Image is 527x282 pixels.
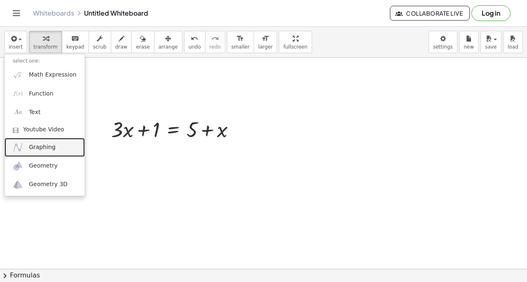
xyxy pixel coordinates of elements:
[189,44,201,50] span: undo
[111,31,132,53] button: draw
[29,143,56,151] span: Graphing
[471,5,511,21] button: Log in
[10,7,23,20] button: Toggle navigation
[184,31,205,53] button: undoundo
[71,34,79,44] i: keyboard
[33,9,74,17] a: Whiteboards
[13,179,23,190] img: ggb-3d.svg
[62,31,89,53] button: keyboardkeypad
[279,31,312,53] button: fullscreen
[485,44,497,50] span: save
[254,31,277,53] button: format_sizelarger
[5,103,85,121] a: Text
[5,175,85,194] a: Geometry 3D
[508,44,518,50] span: load
[115,44,128,50] span: draw
[227,31,254,53] button: format_sizesmaller
[136,44,149,50] span: erase
[159,44,178,50] span: arrange
[13,107,23,117] img: Aa.png
[29,108,40,117] span: Text
[5,66,85,84] a: Math Expression
[93,44,107,50] span: scrub
[236,34,244,44] i: format_size
[29,162,58,170] span: Geometry
[23,126,64,134] span: Youtube Video
[13,70,23,80] img: sqrt_x.png
[29,31,62,53] button: transform
[5,138,85,156] a: Graphing
[5,157,85,175] a: Geometry
[231,44,250,50] span: smaller
[205,31,225,53] button: redoredo
[191,34,198,44] i: undo
[397,9,463,17] span: Collaborate Live
[29,71,76,79] span: Math Expression
[13,161,23,171] img: ggb-geometry.svg
[480,31,501,53] button: save
[33,44,58,50] span: transform
[464,44,474,50] span: new
[29,180,68,189] span: Geometry 3D
[261,34,269,44] i: format_size
[433,44,453,50] span: settings
[29,90,54,98] span: Function
[390,6,470,21] button: Collaborate Live
[211,34,219,44] i: redo
[5,56,85,66] li: select one:
[13,142,23,152] img: ggb-graphing.svg
[5,121,85,138] a: Youtube Video
[283,44,307,50] span: fullscreen
[89,31,111,53] button: scrub
[154,31,182,53] button: arrange
[503,31,523,53] button: load
[13,89,23,99] img: f_x.png
[66,44,84,50] span: keypad
[131,31,154,53] button: erase
[429,31,457,53] button: settings
[459,31,479,53] button: new
[9,44,23,50] span: insert
[210,44,221,50] span: redo
[258,44,273,50] span: larger
[4,31,27,53] button: insert
[5,84,85,103] a: Function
